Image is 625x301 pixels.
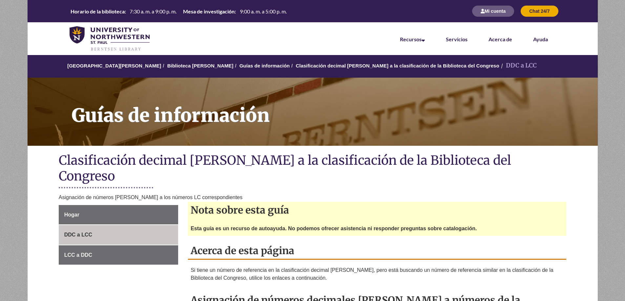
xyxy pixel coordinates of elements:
font: DDC a LCC [64,232,92,237]
div: Guide Page Menu [59,205,178,265]
a: [GEOGRAPHIC_DATA][PERSON_NAME] [67,63,161,68]
font: Hogar [64,212,79,217]
a: Recursos [400,36,425,42]
a: Hours Today [68,7,289,16]
a: DDC a LCC [59,225,178,245]
font: Nota sobre esta guía [191,204,289,216]
a: LCC a DDC [59,245,178,265]
font: Si tiene un número de referencia en la clasificación decimal [PERSON_NAME], pero está buscando un... [191,267,553,281]
a: Guías de información [240,63,290,68]
a: Biblioteca [PERSON_NAME] [167,63,234,68]
a: Guías de información [28,78,598,146]
font: Guías de información [72,104,270,127]
font: Recursos [400,36,422,42]
font: Mesa de investigación: [183,8,236,14]
font: 9:00 a. m. a 5:00 p. m. [240,8,287,14]
font: LCC a DDC [64,252,92,258]
a: Ayuda [533,36,548,42]
font: Clasificación decimal [PERSON_NAME] a la clasificación de la Biblioteca del Congreso [59,152,511,184]
img: UNWSP Library Logo [70,26,150,52]
font: Asignación de números [PERSON_NAME] a los números LC correspondientes [59,195,242,200]
font: DDC a LCC [506,62,537,69]
font: 7:30 a. m. a 9:00 p. m. [130,8,177,14]
button: Chat 24/7 [521,6,558,17]
a: Mi cuenta [472,8,514,14]
font: Mi cuenta [485,9,506,14]
a: Chat 24/7 [521,8,558,14]
a: Acerca de [489,36,512,42]
font: Horario de la biblioteca: [71,8,126,14]
a: Clasificación decimal [PERSON_NAME] a la clasificación de la Biblioteca del Congreso [296,63,499,68]
font: Chat 24/7 [529,9,550,14]
a: Servicios [446,36,468,42]
a: Hogar [59,205,178,225]
font: Acerca de esta página [191,244,294,257]
font: Esta guía es un recurso de autoayuda. No podemos ofrecer asistencia ni responder preguntas sobre ... [191,226,477,231]
table: Hours Today [68,7,289,15]
button: Mi cuenta [472,6,514,17]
